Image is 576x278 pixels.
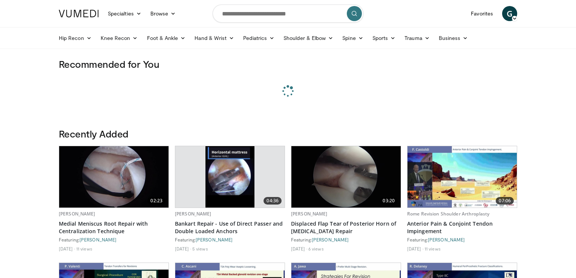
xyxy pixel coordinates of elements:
a: Business [434,31,473,46]
a: Foot & Ankle [142,31,190,46]
a: Knee Recon [96,31,142,46]
li: 5 views [192,246,208,252]
a: Shoulder & Elbow [279,31,338,46]
span: 03:20 [380,197,398,205]
li: [DATE] [59,246,75,252]
img: 926032fc-011e-4e04-90f2-afa899d7eae5.620x360_q85_upscale.jpg [59,146,169,208]
img: cd449402-123d-47f7-b112-52d159f17939.620x360_q85_upscale.jpg [205,146,255,208]
a: [PERSON_NAME] [175,211,211,217]
div: Featuring: [59,237,169,243]
a: Hand & Wrist [190,31,239,46]
div: Featuring: [175,237,285,243]
a: Rome Revision Shoulder Arthroplasty [407,211,489,217]
span: 07:06 [496,197,514,205]
a: 04:36 [175,146,285,208]
a: Bankart Repair - Use of Direct Passer and Double Loaded Anchors [175,220,285,235]
li: 11 views [76,246,92,252]
li: [DATE] [407,246,423,252]
h3: Recommended for You [59,58,517,70]
a: Anterior Pain & Conjoint Tendon Impingement [407,220,517,235]
a: Pediatrics [239,31,279,46]
span: 02:23 [147,197,165,205]
li: 6 views [308,246,324,252]
li: [DATE] [291,246,307,252]
img: VuMedi Logo [59,10,99,17]
a: Medial Meniscus Root Repair with Centralization Technique [59,220,169,235]
a: [PERSON_NAME] [59,211,95,217]
a: Spine [338,31,368,46]
a: G [502,6,517,21]
div: Featuring: [291,237,401,243]
li: 11 views [424,246,441,252]
span: 04:36 [263,197,282,205]
h3: Recently Added [59,128,517,140]
a: Specialties [103,6,146,21]
a: 07:06 [407,146,517,208]
a: [PERSON_NAME] [80,237,116,242]
a: [PERSON_NAME] [196,237,233,242]
a: Hip Recon [54,31,96,46]
img: 2649116b-05f8-405c-a48f-a284a947b030.620x360_q85_upscale.jpg [291,146,401,208]
a: 03:20 [291,146,401,208]
div: Featuring: [407,237,517,243]
a: [PERSON_NAME] [312,237,349,242]
li: [DATE] [175,246,191,252]
a: 02:23 [59,146,169,208]
a: Favorites [466,6,498,21]
a: Displaced Flap Tear of Posterior Horn of [MEDICAL_DATA] Repair [291,220,401,235]
a: [PERSON_NAME] [428,237,465,242]
img: 8037028b-5014-4d38-9a8c-71d966c81743.620x360_q85_upscale.jpg [407,146,517,208]
a: Browse [146,6,181,21]
input: Search topics, interventions [213,5,363,23]
a: Sports [368,31,400,46]
a: Trauma [400,31,434,46]
a: [PERSON_NAME] [291,211,328,217]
